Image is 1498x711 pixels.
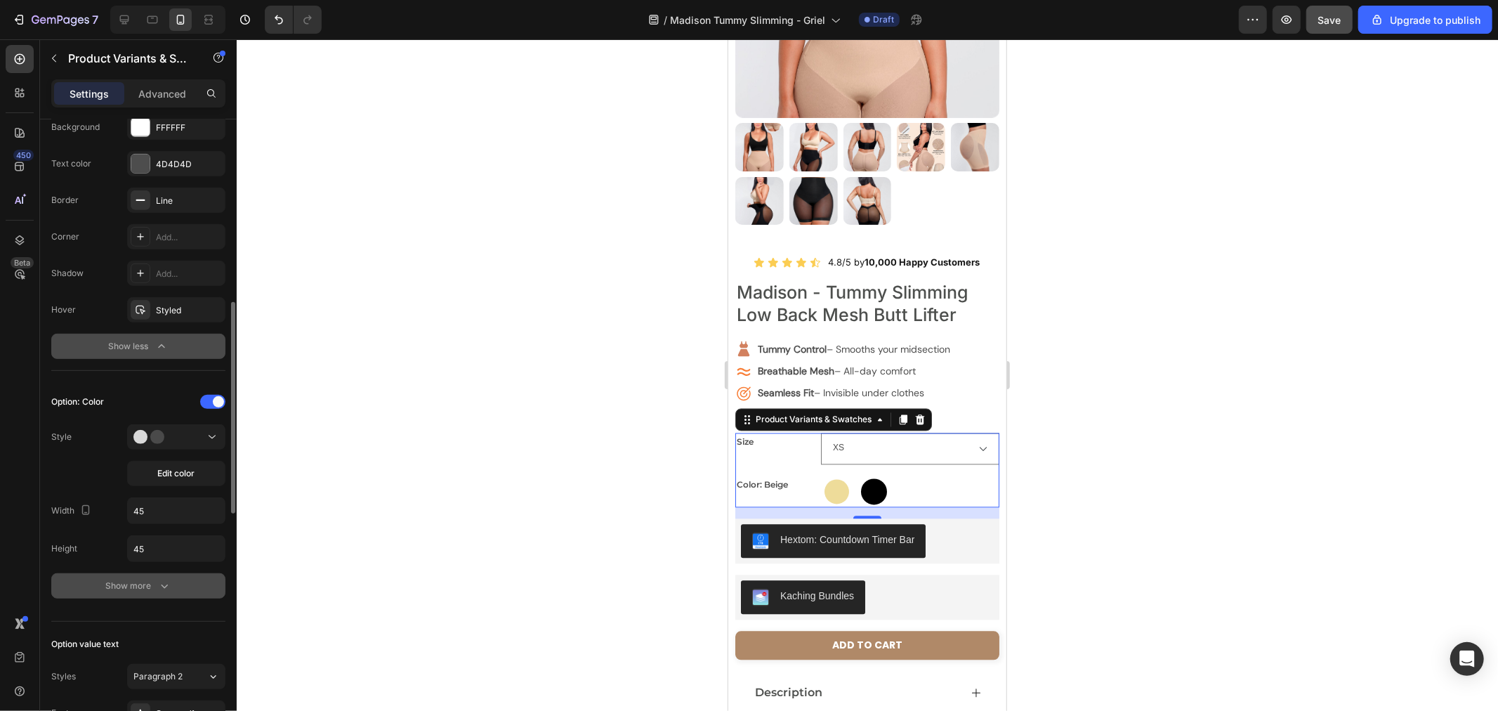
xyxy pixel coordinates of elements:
button: Edit color [127,461,225,486]
span: Save [1318,14,1341,26]
p: 7 [92,11,98,28]
div: Show less [109,339,169,353]
div: FFFFFF [156,122,222,134]
div: Open Intercom Messenger [1450,642,1484,676]
div: Background [51,121,100,133]
div: Style [51,431,72,443]
div: 450 [13,150,34,161]
input: Auto [128,536,225,561]
button: Upgrade to publish [1358,6,1492,34]
div: Border [51,194,79,207]
iframe: Design area [728,39,1006,711]
span: Paragraph 2 [133,670,183,683]
button: Show less [51,334,225,359]
input: Auto [128,498,225,523]
button: Save [1306,6,1353,34]
div: Height [51,542,77,555]
div: Upgrade to publish [1370,13,1480,27]
div: 4D4D4D [156,158,222,171]
div: Option value text [51,638,119,651]
button: Paragraph 2 [127,664,225,689]
div: Styled [156,304,222,317]
p: Advanced [138,86,186,101]
span: Edit color [158,467,195,480]
span: Madison Tummy Slimming - Griel [670,13,825,27]
button: Show more [51,573,225,599]
div: Undo/Redo [265,6,322,34]
div: Add... [156,231,222,244]
div: Text color [51,157,91,170]
div: Width [51,502,94,521]
div: Line [156,195,222,207]
div: Corner [51,230,79,243]
div: Show more [106,579,171,593]
span: / [664,13,667,27]
div: Beta [11,257,34,268]
div: Shadow [51,267,84,280]
div: Styles [51,670,76,683]
div: Add... [156,268,222,280]
div: Hover [51,304,76,316]
span: Draft [873,13,894,26]
p: Product Variants & Swatches [68,50,188,67]
div: Option: Color [51,396,104,408]
button: 7 [6,6,105,34]
p: Settings [70,86,109,101]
